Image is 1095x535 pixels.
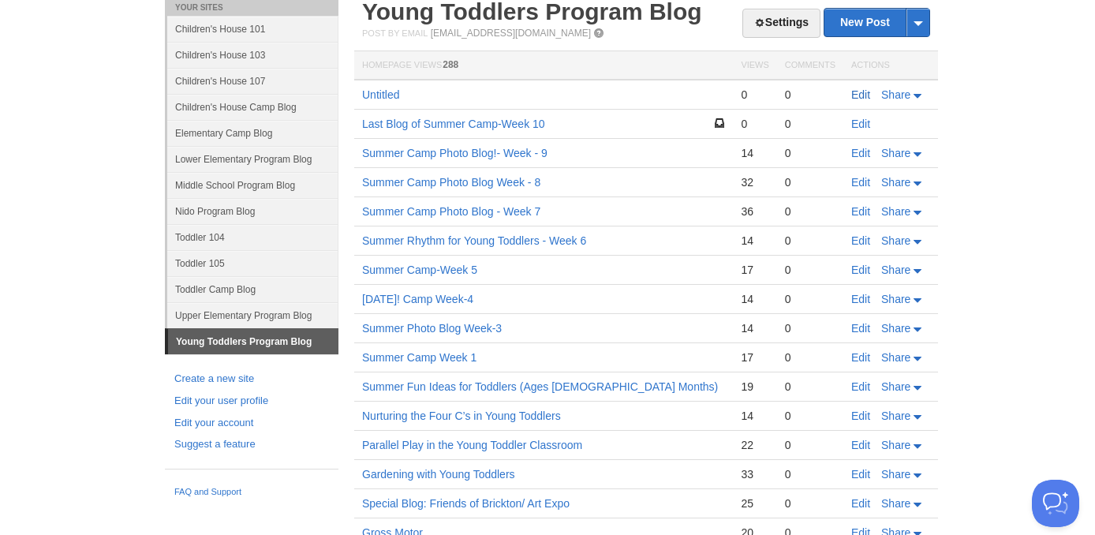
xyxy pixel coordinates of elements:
[851,147,870,159] a: Edit
[741,438,768,452] div: 22
[362,234,586,247] a: Summer Rhythm for Young Toddlers - Week 6
[1032,480,1079,527] iframe: Help Scout Beacon - Open
[851,176,870,189] a: Edit
[741,117,768,131] div: 0
[362,439,582,451] a: Parallel Play in the Young Toddler Classroom
[851,439,870,451] a: Edit
[843,51,938,80] th: Actions
[168,329,338,354] a: Young Toddlers Program Blog
[881,234,910,247] span: Share
[881,322,910,335] span: Share
[741,146,768,160] div: 14
[362,497,570,510] a: Special Blog: Friends of Brickton/ Art Expo
[362,351,476,364] a: Summer Camp Week 1
[881,351,910,364] span: Share
[881,176,910,189] span: Share
[881,264,910,276] span: Share
[362,264,477,276] a: Summer Camp-Week 5
[785,263,835,277] div: 0
[443,59,458,70] span: 288
[881,293,910,305] span: Share
[741,204,768,219] div: 36
[785,350,835,365] div: 0
[741,292,768,306] div: 14
[851,497,870,510] a: Edit
[851,234,870,247] a: Edit
[362,28,428,38] span: Post by Email
[785,204,835,219] div: 0
[881,88,910,101] span: Share
[741,380,768,394] div: 19
[851,351,870,364] a: Edit
[167,146,338,172] a: Lower Elementary Program Blog
[741,467,768,481] div: 33
[167,94,338,120] a: Children's House Camp Blog
[881,439,910,451] span: Share
[785,467,835,481] div: 0
[785,234,835,248] div: 0
[851,468,870,481] a: Edit
[785,292,835,306] div: 0
[362,205,540,218] a: Summer Camp Photo Blog - Week 7
[851,293,870,305] a: Edit
[167,68,338,94] a: Children's House 107
[167,250,338,276] a: Toddler 105
[362,147,547,159] a: Summer Camp Photo Blog!- Week - 9
[881,205,910,218] span: Share
[851,118,870,130] a: Edit
[174,485,329,499] a: FAQ and Support
[733,51,776,80] th: Views
[741,234,768,248] div: 14
[785,88,835,102] div: 0
[362,468,515,481] a: Gardening with Young Toddlers
[851,410,870,422] a: Edit
[785,321,835,335] div: 0
[354,51,733,80] th: Homepage Views
[851,322,870,335] a: Edit
[741,263,768,277] div: 17
[167,16,338,42] a: Children's House 101
[777,51,843,80] th: Comments
[362,380,718,393] a: Summer Fun Ideas for Toddlers (Ages [DEMOGRAPHIC_DATA] Months)
[167,224,338,250] a: Toddler 104
[167,198,338,224] a: Nido Program Blog
[362,293,473,305] a: [DATE]! Camp Week-4
[881,380,910,393] span: Share
[785,409,835,423] div: 0
[881,468,910,481] span: Share
[785,175,835,189] div: 0
[851,205,870,218] a: Edit
[741,350,768,365] div: 17
[824,9,929,36] a: New Post
[851,264,870,276] a: Edit
[851,88,870,101] a: Edit
[362,410,561,422] a: Nurturing the Four C’s in Young Toddlers
[741,175,768,189] div: 32
[167,276,338,302] a: Toddler Camp Blog
[881,497,910,510] span: Share
[785,117,835,131] div: 0
[174,415,329,432] a: Edit your account
[167,120,338,146] a: Elementary Camp Blog
[431,28,591,39] a: [EMAIL_ADDRESS][DOMAIN_NAME]
[785,146,835,160] div: 0
[362,118,545,130] a: Last Blog of Summer Camp-Week 10
[785,496,835,511] div: 0
[785,380,835,394] div: 0
[362,88,399,101] a: Untitled
[362,176,540,189] a: Summer Camp Photo Blog Week - 8
[174,371,329,387] a: Create a new site
[167,302,338,328] a: Upper Elementary Program Blog
[881,410,910,422] span: Share
[741,496,768,511] div: 25
[741,409,768,423] div: 14
[851,380,870,393] a: Edit
[741,88,768,102] div: 0
[742,9,820,38] a: Settings
[174,436,329,453] a: Suggest a feature
[167,172,338,198] a: Middle School Program Blog
[741,321,768,335] div: 14
[881,147,910,159] span: Share
[785,438,835,452] div: 0
[174,393,329,410] a: Edit your user profile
